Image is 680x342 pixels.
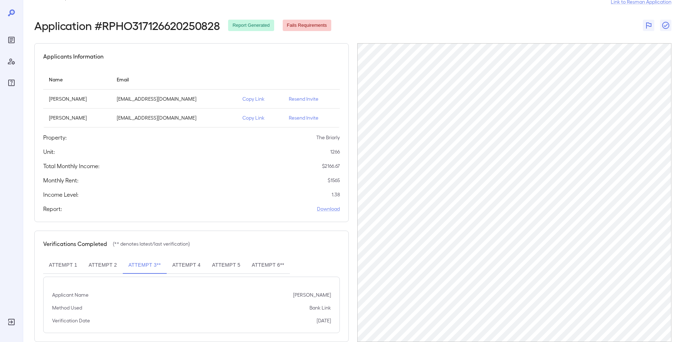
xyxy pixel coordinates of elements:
div: Log Out [6,316,17,328]
button: Attempt 6** [246,257,290,274]
h5: Property: [43,133,67,142]
h5: Applicants Information [43,52,104,61]
a: Download [317,205,340,212]
p: $ 2166.67 [322,162,340,170]
button: Attempt 2 [83,257,122,274]
p: [DATE] [317,317,331,324]
div: Manage Users [6,56,17,67]
h5: Unit: [43,147,55,156]
p: The Briarly [316,134,340,141]
button: Flag Report [643,20,654,31]
p: [PERSON_NAME] [49,114,105,121]
p: Resend Invite [289,95,334,102]
p: Copy Link [242,95,277,102]
p: [PERSON_NAME] [49,95,105,102]
div: Reports [6,34,17,46]
button: Attempt 4 [167,257,206,274]
p: Resend Invite [289,114,334,121]
span: Fails Requirements [283,22,331,29]
p: [EMAIL_ADDRESS][DOMAIN_NAME] [117,95,231,102]
p: [EMAIL_ADDRESS][DOMAIN_NAME] [117,114,231,121]
h5: Total Monthly Income: [43,162,100,170]
h5: Monthly Rent: [43,176,79,185]
p: 1.38 [332,191,340,198]
p: Verification Date [52,317,90,324]
button: Attempt 1 [43,257,83,274]
th: Email [111,69,237,90]
h5: Report: [43,205,62,213]
h5: Verifications Completed [43,240,107,248]
span: Report Generated [228,22,274,29]
p: Method Used [52,304,82,311]
p: 1266 [330,148,340,155]
div: FAQ [6,77,17,89]
button: Close Report [660,20,671,31]
h5: Income Level: [43,190,79,199]
button: Attempt 3** [123,257,167,274]
h2: Application # RPHO317126620250828 [34,19,220,32]
p: Applicant Name [52,291,89,298]
button: Attempt 5 [206,257,246,274]
p: Copy Link [242,114,277,121]
p: [PERSON_NAME] [293,291,331,298]
th: Name [43,69,111,90]
p: (** denotes latest/last verification) [113,240,190,247]
p: Bank Link [309,304,331,311]
p: $ 1565 [328,177,340,184]
table: simple table [43,69,340,127]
